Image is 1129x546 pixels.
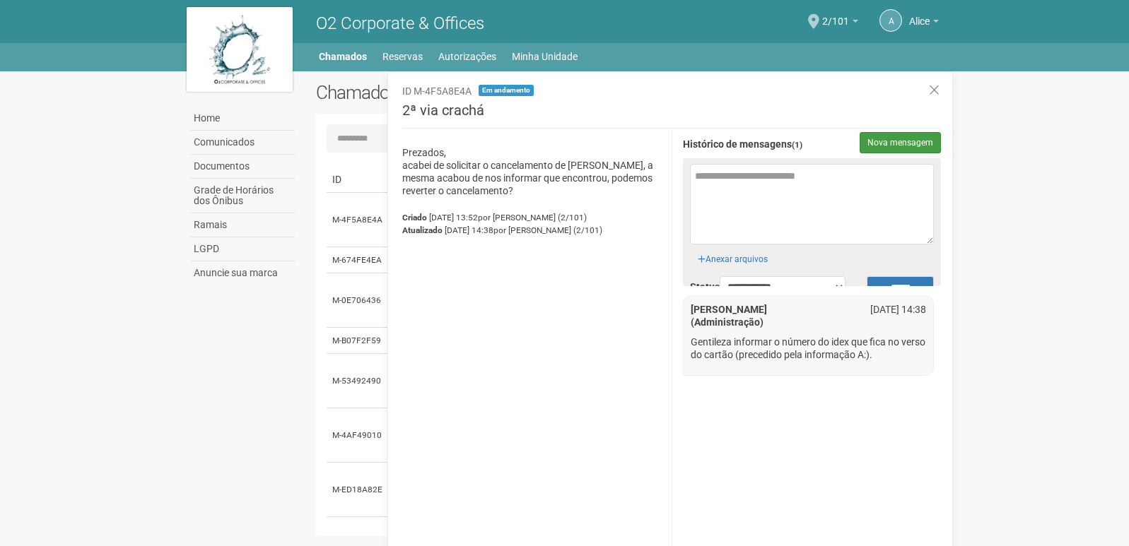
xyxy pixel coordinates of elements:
[822,18,858,29] a: 2/101
[402,225,443,235] strong: Atualizado
[402,85,472,97] span: ID M-4F5A8E4A
[909,2,930,27] span: Alice
[402,103,942,129] h3: 2ª via crachá
[691,336,927,361] p: Gentileza informar o número do idex que fica no verso do cartão (precedido pela informação A:).
[327,247,390,273] td: M-674FE4EA
[402,146,661,197] p: Prezados, acabei de solicitar o cancelamento de [PERSON_NAME], a mesma acabou de nos informar que...
[319,47,367,66] a: Chamados
[190,179,295,213] a: Grade de Horários dos Ônibus
[683,139,802,150] strong: Histórico de mensagens
[327,167,390,193] td: ID
[445,225,602,235] span: [DATE] 14:38
[190,155,295,179] a: Documentos
[327,193,390,247] td: M-4F5A8E4A
[190,131,295,155] a: Comunicados
[327,273,390,328] td: M-0E706436
[402,213,427,222] strong: Criado
[187,7,293,92] img: logo.jpg
[382,47,423,66] a: Reservas
[792,140,802,150] span: (1)
[909,18,939,29] a: Alice
[691,304,767,328] strong: [PERSON_NAME] (Administração)
[190,213,295,237] a: Ramais
[690,280,698,293] label: Status
[327,354,390,408] td: M-53492490
[879,9,902,32] a: A
[190,261,295,285] a: Anuncie sua marca
[822,2,849,27] span: 2/101
[190,107,295,131] a: Home
[493,225,602,235] span: por [PERSON_NAME] (2/101)
[851,303,937,316] div: [DATE] 14:38
[478,213,587,222] span: por [PERSON_NAME] (2/101)
[327,463,390,517] td: M-ED18A82E
[327,328,390,354] td: M-B07F2F59
[327,408,390,463] td: M-4AF49010
[860,132,941,153] button: Nova mensagem
[438,47,496,66] a: Autorizações
[479,85,534,96] span: Em andamento
[429,213,587,222] span: [DATE] 13:52
[690,244,776,266] div: Anexar arquivos
[316,82,565,103] h2: Chamados
[512,47,578,66] a: Minha Unidade
[316,13,484,33] span: O2 Corporate & Offices
[190,237,295,261] a: LGPD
